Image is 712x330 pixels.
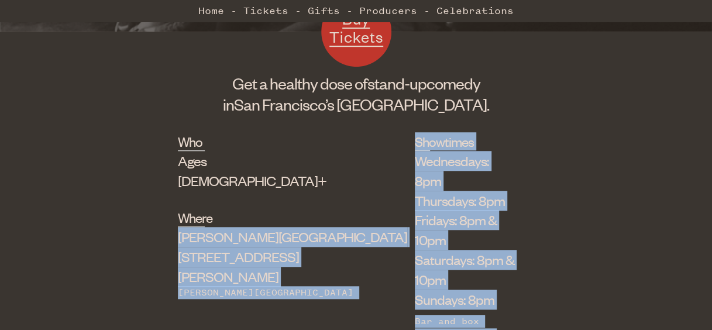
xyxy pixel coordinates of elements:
h2: Showtimes [415,132,430,151]
span: Buy Tickets [329,9,383,47]
span: stand-up [367,73,426,93]
h1: Get a healthy dose of comedy in [178,73,534,115]
h2: Where [178,208,205,227]
h2: Who [178,132,205,151]
li: Saturdays: 8pm & 10pm [415,250,517,290]
span: [GEOGRAPHIC_DATA]. [336,94,489,114]
li: Thursdays: 8pm [415,191,517,211]
span: [PERSON_NAME][GEOGRAPHIC_DATA] [178,228,407,245]
li: Fridays: 8pm & 10pm [415,210,517,250]
li: Sundays: 8pm [415,290,517,310]
li: Wednesdays: 8pm [415,151,517,191]
div: Ages [DEMOGRAPHIC_DATA]+ [178,151,356,191]
span: San Francisco’s [234,94,334,114]
div: [PERSON_NAME][GEOGRAPHIC_DATA] [178,286,356,299]
div: [STREET_ADDRESS][PERSON_NAME] [178,227,356,286]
